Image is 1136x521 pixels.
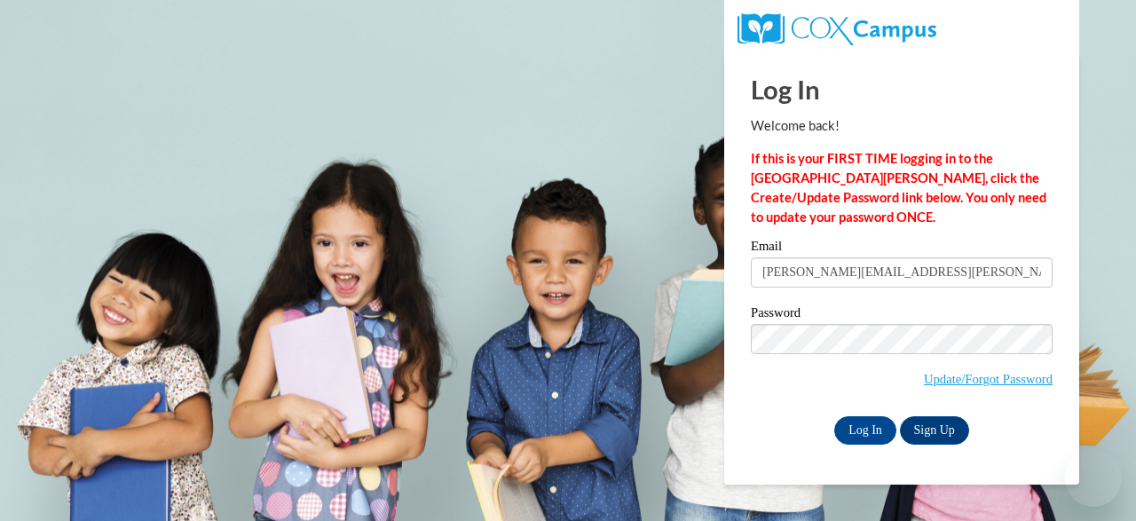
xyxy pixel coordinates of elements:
[900,416,969,445] a: Sign Up
[751,306,1053,324] label: Password
[924,372,1053,386] a: Update/Forgot Password
[751,116,1053,136] p: Welcome back!
[751,71,1053,107] h1: Log In
[1065,450,1122,507] iframe: Button to launch messaging window
[834,416,896,445] input: Log In
[751,151,1046,225] strong: If this is your FIRST TIME logging in to the [GEOGRAPHIC_DATA][PERSON_NAME], click the Create/Upd...
[751,240,1053,257] label: Email
[738,13,936,45] img: COX Campus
